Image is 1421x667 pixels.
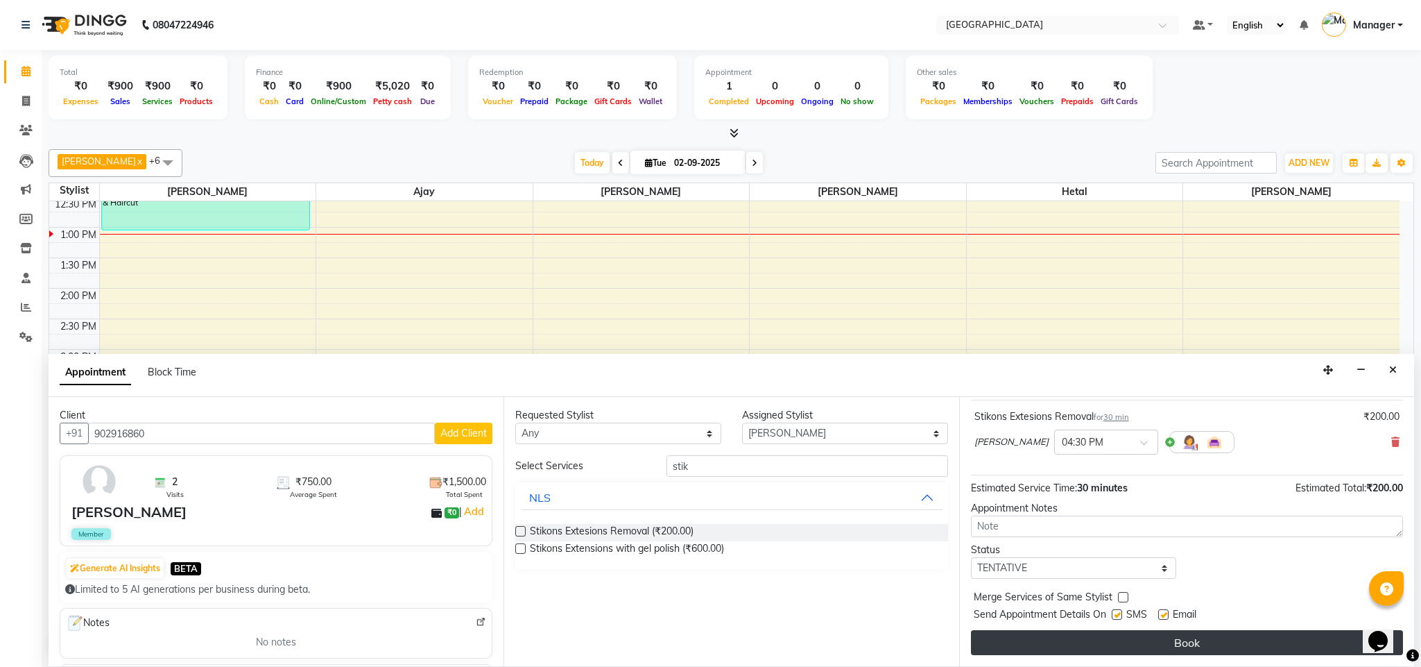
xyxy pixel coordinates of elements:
[552,78,591,94] div: ₹0
[517,78,552,94] div: ₹0
[530,541,724,559] span: Stikons Extensions with gel polish (₹600.00)
[446,489,483,500] span: Total Spent
[1295,482,1366,494] span: Estimated Total:
[635,96,666,106] span: Wallet
[1289,158,1329,168] span: ADD NEW
[307,96,370,106] span: Online/Custom
[100,183,316,201] span: [PERSON_NAME]
[176,78,216,94] div: ₹0
[517,96,552,106] span: Prepaid
[172,475,178,489] span: 2
[148,366,196,378] span: Block Time
[60,78,102,94] div: ₹0
[67,559,164,578] button: Generate AI Insights
[1363,611,1407,653] iframe: chat widget
[1094,412,1129,422] small: for
[641,158,670,168] span: Tue
[515,408,721,423] div: Requested Stylist
[635,78,666,94] div: ₹0
[479,78,517,94] div: ₹0
[670,153,739,174] input: 2025-09-02
[435,423,492,444] button: Add Client
[705,67,877,78] div: Appointment
[1285,153,1333,173] button: ADD NEW
[974,590,1112,607] span: Merge Services of Same Stylist
[971,482,1077,494] span: Estimated Service Time:
[153,6,214,44] b: 08047224946
[417,96,438,106] span: Due
[107,96,134,106] span: Sales
[971,501,1403,516] div: Appointment Notes
[1077,482,1128,494] span: 30 minutes
[917,96,960,106] span: Packages
[1173,607,1196,625] span: Email
[370,96,415,106] span: Petty cash
[102,78,139,94] div: ₹900
[71,502,187,523] div: [PERSON_NAME]
[917,78,960,94] div: ₹0
[960,96,1016,106] span: Memberships
[295,475,331,489] span: ₹750.00
[290,489,337,500] span: Average Spent
[282,96,307,106] span: Card
[58,258,99,273] div: 1:30 PM
[533,183,750,201] span: [PERSON_NAME]
[1322,12,1346,37] img: Manager
[1353,18,1395,33] span: Manager
[62,155,136,167] span: [PERSON_NAME]
[35,6,130,44] img: logo
[742,408,948,423] div: Assigned Stylist
[256,635,296,650] span: No notes
[1383,360,1403,381] button: Close
[591,78,635,94] div: ₹0
[440,427,487,439] span: Add Client
[960,78,1016,94] div: ₹0
[316,183,533,201] span: ajay
[917,67,1142,78] div: Other sales
[58,228,99,242] div: 1:00 PM
[58,289,99,303] div: 2:00 PM
[149,155,171,166] span: +6
[752,96,798,106] span: Upcoming
[837,96,877,106] span: No show
[1097,96,1142,106] span: Gift Cards
[442,475,486,489] span: ₹1,500.00
[139,78,176,94] div: ₹900
[666,455,948,477] input: Search by service name
[967,183,1183,201] span: Hetal
[52,197,99,212] div: 12:30 PM
[166,489,184,500] span: Visits
[1183,183,1400,201] span: [PERSON_NAME]
[1366,482,1403,494] span: ₹200.00
[1126,607,1147,625] span: SMS
[575,152,610,174] span: Today
[530,524,694,541] span: Stikons Extesions Removal (₹200.00)
[88,423,435,444] input: Search by Name/Mobile/Email/Code
[1155,152,1277,174] input: Search Appointment
[752,78,798,94] div: 0
[65,582,487,597] div: Limited to 5 AI generations per business during beta.
[1016,96,1058,106] span: Vouchers
[1181,434,1198,450] img: Hairdresser.png
[971,630,1403,655] button: Book
[71,528,111,540] span: Member
[750,183,966,201] span: [PERSON_NAME]
[1206,434,1223,450] img: Interior.png
[1363,410,1400,424] div: ₹200.00
[837,78,877,94] div: 0
[136,155,142,167] a: x
[176,96,216,106] span: Products
[139,96,176,106] span: Services
[256,78,282,94] div: ₹0
[415,78,440,94] div: ₹0
[58,350,99,364] div: 3:00 PM
[591,96,635,106] span: Gift Cards
[552,96,591,106] span: Package
[256,96,282,106] span: Cash
[49,183,99,198] div: Stylist
[974,607,1106,625] span: Send Appointment Details On
[798,96,837,106] span: Ongoing
[58,319,99,334] div: 2:30 PM
[1097,78,1142,94] div: ₹0
[529,489,551,506] div: NLS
